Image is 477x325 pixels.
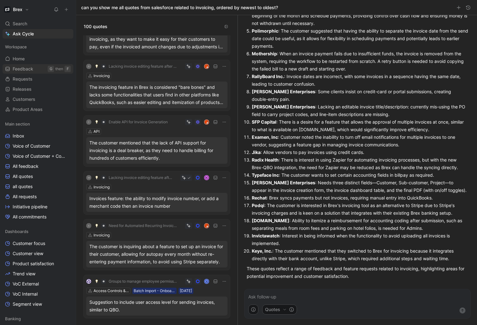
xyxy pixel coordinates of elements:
strong: Radix Health [252,157,279,162]
a: Product satisfaction [3,259,73,268]
p: : There is a positive sentiment towards Brex's feature that allows users to load all invoices at ... [252,4,468,27]
button: BrexBrex [3,5,31,14]
p: : The customer is interested in Brex's invoicing tool as an alternative to Stripe due to Stripe's... [252,202,468,217]
span: Workspace [5,44,27,50]
img: avatar [205,64,209,69]
strong: [DOMAIN_NAME] [252,218,289,223]
h1: Brex [13,7,22,12]
p: : The customer suggested that having the ability to separate the invoice date from the send date ... [252,27,468,50]
a: Inbox [3,131,73,141]
div: Invoicing [94,232,110,238]
button: 💡Lacking invoice editing feature after sending [93,63,179,70]
a: Customers [3,95,73,104]
div: Main section [3,119,73,129]
img: logo [86,279,91,284]
div: API [94,128,100,135]
div: Banking [3,314,73,323]
span: Voice of Customer + Commercial NRR Feedback [13,153,67,159]
p: : Ability to itemize a reimbursement for accounting coding after submission, such as separating m... [252,217,468,232]
div: Main sectionInboxVoice of CustomerVoice of Customer + Commercial NRR FeedbackAll feedbackAll quot... [3,119,73,222]
a: Ask Cycle [3,29,73,39]
span: Initiative pipeline [13,204,47,210]
strong: Podqi [252,203,264,208]
a: All quotes [3,172,73,181]
span: Requests [13,76,33,82]
div: DashboardsCustomer focusCustomer viewProduct satisfactionTrend viewVoC ExternalVoC InternalSegmen... [3,227,73,309]
p: : Customer noted the inability to turn off email notifications for multiple invoices to one vendo... [252,133,468,149]
a: All requests [3,192,73,201]
span: Inbox [13,133,24,139]
div: A [86,223,91,228]
div: then [55,66,63,72]
p: These quotes reflect a range of feedback and feature requests related to invoicing, highlighting ... [247,265,468,280]
img: 💡 [95,279,99,283]
span: all quotes [13,183,33,190]
div: M [86,175,91,180]
span: Banking [5,316,21,322]
a: Segment view [3,299,73,309]
div: Invoicing [94,184,110,190]
p: : When an invoice payment fails due to insufficient funds, the invoice is removed from the system... [252,50,468,73]
button: 💡Enable API for Invoice Generation [93,118,170,126]
div: C [86,120,91,125]
img: 💡 [95,176,99,180]
a: Voice of Customer + Commercial NRR Feedback [3,151,73,161]
span: Ask Cycle [13,30,34,38]
div: Access Controls & Permissions [94,288,129,294]
span: VoC Internal [13,291,38,297]
strong: [PERSON_NAME] Enterprises [252,104,315,109]
p: : Needs three distinct fields—Customer, Sub-customer, Project—to appear in the invoice creation f... [252,179,468,194]
div: Invoicing [94,73,110,79]
a: Product Areas [3,105,73,114]
span: All commitments [13,214,46,220]
strong: Examen, Inc [252,134,278,140]
p: : Interest in being informed when the functionality to avoid uploading all invoices is implemented. [252,232,468,247]
p: : Brex syncs payments but not invoices, requiring manual entry into QuickBooks. [252,194,468,202]
a: Requests [3,74,73,84]
p: : The customer mentioned that they switched to Brex for invoicing because it integrates directly ... [252,247,468,262]
a: All feedback [3,162,73,171]
div: a [86,64,91,69]
strong: Typeface Inc [252,172,279,178]
div: [DATE] [180,288,192,294]
span: All requests [13,193,37,200]
span: Dashboards [5,228,28,235]
span: Lacking invoice editing feature after sending [109,64,177,69]
a: Initiative pipeline [3,202,73,212]
img: 💡 [95,120,99,124]
button: 💡Lacking invoice editing feature after sending [93,174,175,181]
div: The invoicing feature in Brex is considered "bare bones" and lacks some functionalities that user... [89,83,224,106]
div: The customer is inquiring about a feature to set up an invoice for their customer, allowing for a... [89,243,224,266]
a: Voice of Customer [3,141,73,151]
p: : There is a desire for a feature that allows the approval of multiple invoices at once, similar ... [252,118,468,133]
span: Customers [13,96,35,102]
div: N [205,176,209,180]
p: : There is interest in using Zapier for automating invoicing processes, but with the new Brex-QBO... [252,156,468,171]
span: Groups to manage employee permission levels [109,279,177,284]
span: Customer focus [13,240,45,247]
button: 💡Need for Automated Recurring Invoicing with Autopay [93,222,179,230]
a: all quotes [3,182,73,191]
strong: Jika [252,150,261,155]
a: VoC Internal [3,289,73,299]
a: All commitments [3,212,73,222]
button: Quotes [262,304,297,315]
p: : Allow vendors to pay invoices using credit cards. [252,149,468,156]
span: Trend view [13,271,35,277]
h1: can you show me all quotes from salesforce related to invoicing, ordered by newest to oldest? [81,4,278,11]
strong: Polimorphic [252,28,278,34]
p: : Invoice dates are incorrect, with some invoices in a sequence having the same date, leading to ... [252,73,468,88]
span: Segment view [13,301,42,307]
a: Trend view [3,269,73,279]
span: Home [13,56,25,62]
span: Search [13,20,27,28]
div: Invoices feature: the ability to modify invoice number, or add a merchant code then an invoice nu... [89,195,224,210]
div: S [205,279,209,284]
a: FeedbackGthenF [3,64,73,74]
span: Product satisfaction [13,261,54,267]
strong: Mothership [252,51,277,56]
a: Customer view [3,249,73,258]
strong: SFP Capital [252,119,276,125]
strong: Keye, Inc. [252,248,272,254]
a: VoC External [3,279,73,289]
